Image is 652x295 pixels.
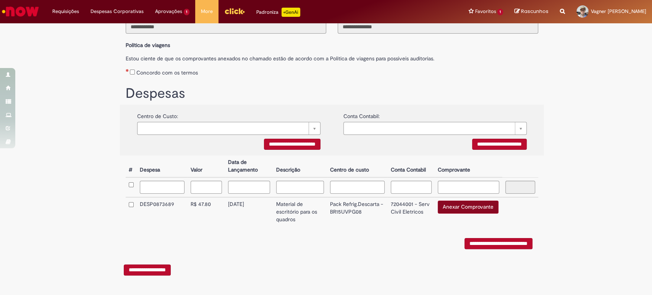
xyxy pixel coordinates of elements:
[137,156,188,177] th: Despesa
[327,156,388,177] th: Centro de custo
[521,8,548,15] span: Rascunhos
[273,156,327,177] th: Descrição
[282,8,300,17] p: +GenAi
[438,201,498,214] button: Anexar Comprovante
[201,8,213,15] span: More
[1,4,40,19] img: ServiceNow
[52,8,79,15] span: Requisições
[273,197,327,227] td: Material de escritório para os quadros
[343,109,380,120] label: Conta Contabil:
[475,8,496,15] span: Favoritos
[388,156,435,177] th: Conta Contabil
[137,122,320,135] a: Limpar campo {0}
[343,122,527,135] a: Limpar campo {0}
[184,9,189,15] span: 1
[137,109,178,120] label: Centro de Custo:
[327,197,388,227] td: Pack Refrig.Descarta - BR15UVPG08
[225,156,273,177] th: Data de Lançamento
[137,197,188,227] td: DESP0873689
[155,8,182,15] span: Aprovações
[126,156,137,177] th: #
[256,8,300,17] div: Padroniza
[136,69,198,76] label: Concordo com os termos
[497,9,503,15] span: 1
[188,197,225,227] td: R$ 47.80
[225,197,273,227] td: [DATE]
[188,156,225,177] th: Valor
[435,156,503,177] th: Comprovante
[224,5,245,17] img: click_logo_yellow_360x200.png
[591,8,646,15] span: Vagner [PERSON_NAME]
[514,8,548,15] a: Rascunhos
[126,86,538,101] h1: Despesas
[388,197,435,227] td: 72044001 - Serv Civil Eletricos
[126,51,538,62] label: Estou ciente de que os comprovantes anexados no chamado estão de acordo com a Politica de viagens...
[91,8,144,15] span: Despesas Corporativas
[435,197,503,227] td: Anexar Comprovante
[126,42,170,49] b: Política de viagens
